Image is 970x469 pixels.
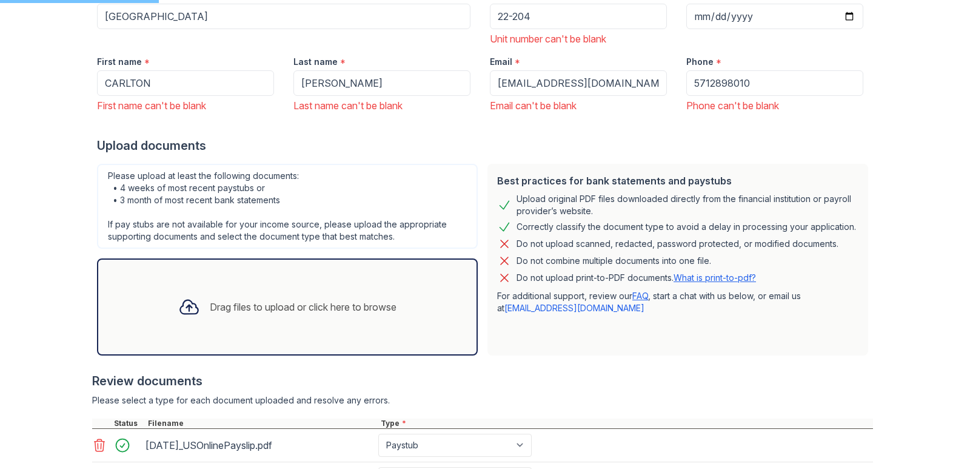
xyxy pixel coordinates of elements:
div: Upload documents [97,137,873,154]
a: [EMAIL_ADDRESS][DOMAIN_NAME] [504,303,644,313]
div: First name can't be blank [97,98,274,113]
label: First name [97,56,142,68]
div: Last name can't be blank [293,98,470,113]
label: Last name [293,56,338,68]
label: Email [490,56,512,68]
div: Type [378,419,873,428]
label: Phone [686,56,714,68]
div: Please select a type for each document uploaded and resolve any errors. [92,394,873,407]
div: Do not upload scanned, redacted, password protected, or modified documents. [517,237,838,251]
div: Best practices for bank statements and paystubs [497,174,858,188]
p: For additional support, review our , start a chat with us below, or email us at [497,290,858,314]
p: Do not upload print-to-PDF documents. [517,272,756,284]
div: Filename [145,419,378,428]
div: Drag files to upload or click here to browse [210,300,396,314]
div: Phone can't be blank [686,98,863,113]
div: Do not combine multiple documents into one file. [517,254,711,268]
div: Email can't be blank [490,98,667,113]
div: [DATE]_USOnlinePayslip.pdf [145,436,373,455]
div: Upload original PDF files downloaded directly from the financial institution or payroll provider’... [517,193,858,217]
div: Review documents [92,373,873,390]
a: What is print-to-pdf? [674,272,756,283]
a: FAQ [632,291,648,301]
div: Please upload at least the following documents: • 4 weeks of most recent paystubs or • 3 month of... [97,164,478,249]
div: Status [112,419,145,428]
div: Unit number can't be blank [490,32,667,46]
div: Correctly classify the document type to avoid a delay in processing your application. [517,220,856,234]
